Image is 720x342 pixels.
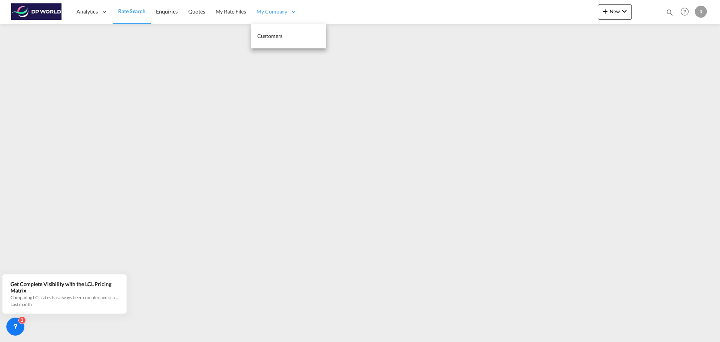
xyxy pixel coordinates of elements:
[257,33,282,39] span: Customers
[695,6,707,18] div: R
[678,5,691,18] span: Help
[76,8,98,15] span: Analytics
[216,8,246,15] span: My Rate Files
[678,5,695,19] div: Help
[156,8,178,15] span: Enquiries
[601,8,629,14] span: New
[601,7,610,16] md-icon: icon-plus 400-fg
[666,8,674,17] md-icon: icon-magnify
[620,7,629,16] md-icon: icon-chevron-down
[251,24,326,48] a: Customers
[11,3,62,20] img: c08ca190194411f088ed0f3ba295208c.png
[666,8,674,20] div: icon-magnify
[256,8,287,15] span: My Company
[598,5,632,20] button: icon-plus 400-fgNewicon-chevron-down
[118,8,145,14] span: Rate Search
[188,8,205,15] span: Quotes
